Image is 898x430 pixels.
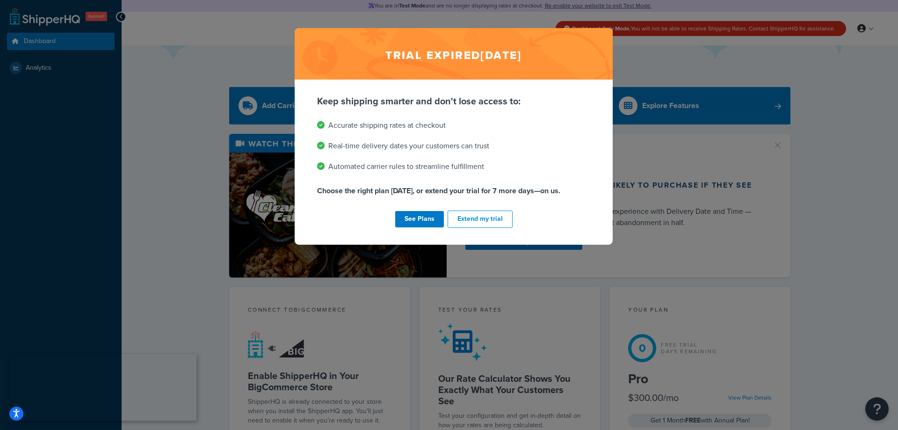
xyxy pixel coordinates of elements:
[448,211,513,228] button: Extend my trial
[317,184,590,197] p: Choose the right plan [DATE], or extend your trial for 7 more days—on us.
[317,95,590,108] p: Keep shipping smarter and don't lose access to:
[317,160,590,173] li: Automated carrier rules to streamline fulfillment
[317,119,590,132] li: Accurate shipping rates at checkout
[395,211,444,227] a: See Plans
[317,139,590,153] li: Real-time delivery dates your customers can trust
[295,28,613,80] h2: Trial expired [DATE]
